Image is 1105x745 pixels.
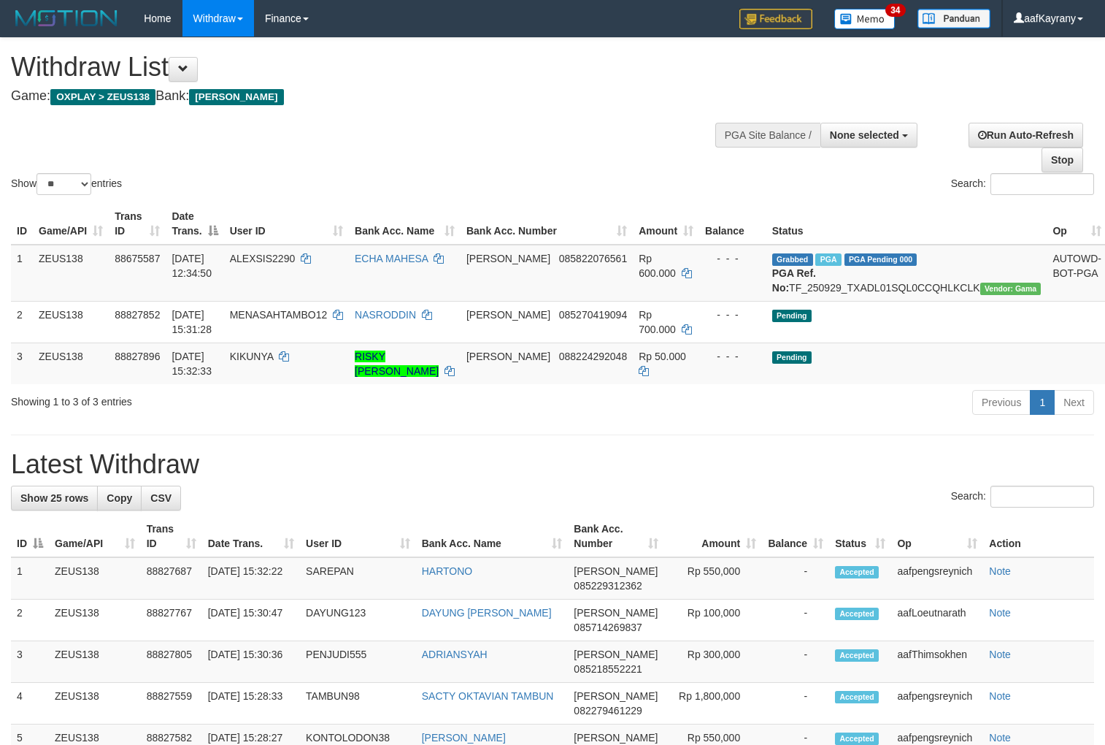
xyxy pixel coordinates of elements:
span: [DATE] 15:32:33 [172,351,212,377]
button: None selected [820,123,917,148]
th: Balance [699,203,766,245]
th: Trans ID: activate to sort column ascending [109,203,166,245]
div: PGA Site Balance / [715,123,820,148]
th: Bank Acc. Number: activate to sort column ascending [568,516,664,557]
td: - [762,683,829,725]
th: Status: activate to sort column ascending [829,516,891,557]
h4: Game: Bank: [11,89,722,104]
td: Rp 1,800,000 [664,683,762,725]
td: 88827805 [141,641,202,683]
img: Feedback.jpg [739,9,812,29]
td: - [762,641,829,683]
input: Search: [990,486,1094,508]
td: TAMBUN98 [300,683,416,725]
a: DAYUNG [PERSON_NAME] [422,607,552,619]
span: CSV [150,492,172,504]
span: [PERSON_NAME] [574,607,658,619]
a: Show 25 rows [11,486,98,511]
td: aafLoeutnarath [891,600,983,641]
td: SAREPAN [300,557,416,600]
a: 1 [1030,390,1055,415]
td: ZEUS138 [33,343,109,384]
a: ECHA MAHESA [355,253,428,264]
label: Show entries [11,173,122,195]
span: Grabbed [772,253,813,266]
span: Copy 082279461229 to clipboard [574,705,642,717]
td: Rp 550,000 [664,557,762,600]
span: Vendor URL: https://trx31.1velocity.biz [980,283,1042,295]
th: Amount: activate to sort column ascending [664,516,762,557]
select: Showentries [36,173,91,195]
td: [DATE] 15:32:22 [202,557,300,600]
th: User ID: activate to sort column ascending [224,203,349,245]
label: Search: [951,486,1094,508]
a: Stop [1042,148,1083,172]
input: Search: [990,173,1094,195]
span: [PERSON_NAME] [574,649,658,660]
th: ID [11,203,33,245]
a: RISKY [PERSON_NAME] [355,351,439,377]
td: aafpengsreynich [891,683,983,725]
a: HARTONO [422,565,473,577]
div: - - - [705,349,761,364]
th: Action [983,516,1094,557]
th: ID: activate to sort column descending [11,516,49,557]
span: Copy 085270419094 to clipboard [559,309,627,321]
a: CSV [141,486,181,511]
h1: Latest Withdraw [11,450,1094,479]
th: Date Trans.: activate to sort column descending [166,203,223,245]
td: 1 [11,557,49,600]
span: PGA Pending [844,253,917,266]
div: - - - [705,251,761,266]
span: Accepted [835,608,879,620]
span: Accepted [835,649,879,662]
td: 3 [11,641,49,683]
span: [PERSON_NAME] [574,732,658,744]
td: 88827687 [141,557,202,600]
td: TF_250929_TXADL01SQL0CCQHLKCLK [766,245,1047,302]
a: Run Auto-Refresh [969,123,1083,148]
span: 88827852 [115,309,160,321]
th: Bank Acc. Name: activate to sort column ascending [416,516,569,557]
span: Copy 088224292048 to clipboard [559,351,627,362]
span: [DATE] 15:31:28 [172,309,212,335]
span: 34 [885,4,905,17]
label: Search: [951,173,1094,195]
h1: Withdraw List [11,53,722,82]
td: ZEUS138 [33,245,109,302]
td: [DATE] 15:28:33 [202,683,300,725]
td: 4 [11,683,49,725]
span: KIKUNYA [230,351,274,362]
td: ZEUS138 [49,683,141,725]
td: 2 [11,600,49,641]
th: Trans ID: activate to sort column ascending [141,516,202,557]
th: Amount: activate to sort column ascending [633,203,699,245]
td: 88827559 [141,683,202,725]
div: - - - [705,307,761,322]
td: 3 [11,343,33,384]
span: Show 25 rows [20,492,88,504]
span: 88675587 [115,253,160,264]
span: Copy 085714269837 to clipboard [574,622,642,633]
td: 2 [11,301,33,343]
th: User ID: activate to sort column ascending [300,516,416,557]
img: Button%20Memo.svg [834,9,896,29]
th: Bank Acc. Name: activate to sort column ascending [349,203,461,245]
th: Game/API: activate to sort column ascending [49,516,141,557]
th: Balance: activate to sort column ascending [762,516,829,557]
span: None selected [830,129,899,141]
span: Copy 085822076561 to clipboard [559,253,627,264]
span: Copy [107,492,132,504]
span: Accepted [835,691,879,703]
td: aafThimsokhen [891,641,983,683]
td: 1 [11,245,33,302]
span: [PERSON_NAME] [574,565,658,577]
span: Rp 50.000 [639,351,686,362]
a: Note [989,690,1011,702]
img: MOTION_logo.png [11,7,122,29]
th: Status [766,203,1047,245]
th: Bank Acc. Number: activate to sort column ascending [461,203,633,245]
td: 88827767 [141,600,202,641]
span: [PERSON_NAME] [466,309,550,321]
th: Game/API: activate to sort column ascending [33,203,109,245]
